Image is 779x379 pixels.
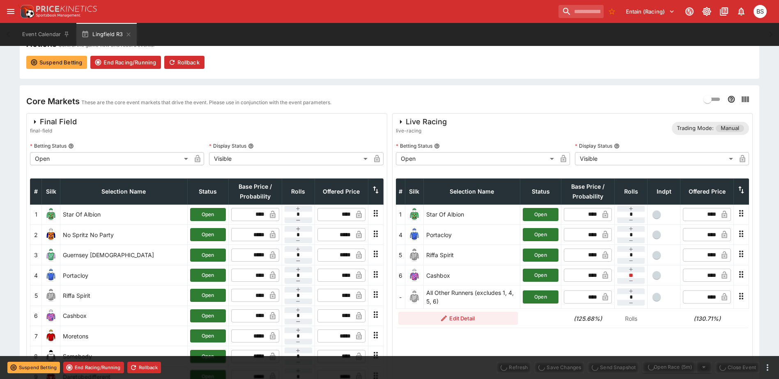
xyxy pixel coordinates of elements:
button: Open [190,269,226,282]
p: Trading Mode: [677,124,714,132]
img: runner 6 [44,309,57,322]
td: 8 [30,346,42,366]
td: 1 [30,204,42,224]
td: Somebody [60,346,188,366]
td: 5 [396,245,405,265]
div: Visible [209,152,370,165]
button: Open [523,228,558,241]
button: Open [523,290,558,304]
button: more [763,363,772,372]
td: Star Of Albion [60,204,188,224]
h6: (125.68%) [564,314,612,323]
h6: (130.71%) [683,314,731,323]
th: Status [520,178,561,204]
div: Final Field [30,117,77,127]
button: Open [523,269,558,282]
th: Silk [42,178,60,204]
td: Riffa Spirit [423,245,520,265]
img: PriceKinetics [36,6,97,12]
td: Star Of Albion [423,204,520,224]
button: Open [190,249,226,262]
th: Independent [648,178,680,204]
th: Offered Price [680,178,734,204]
p: Betting Status [396,142,432,149]
button: Rollback [164,56,204,69]
button: Open [190,289,226,302]
th: Status [187,178,228,204]
img: PriceKinetics Logo [18,3,34,20]
th: Selection Name [423,178,520,204]
th: # [396,178,405,204]
img: runner 1 [44,208,57,221]
button: Open [190,228,226,241]
td: 4 [30,265,42,285]
td: Portacloy [423,225,520,245]
td: 1 [396,204,405,224]
img: runner 3 [44,249,57,262]
td: 5 [30,285,42,306]
button: Open [523,249,558,262]
th: Rolls [615,178,648,204]
div: Visible [575,152,736,165]
button: Brendan Scoble [751,2,769,21]
img: blank-silk.png [408,290,421,304]
td: Portacloy [60,265,188,285]
td: 3 [30,245,42,265]
button: Suspend Betting [7,362,60,373]
h4: Core Markets [26,96,80,107]
span: live-racing [396,127,447,135]
img: runner 7 [44,329,57,342]
img: runner 1 [408,208,421,221]
th: Silk [405,178,423,204]
div: split button [642,361,712,373]
th: Base Price / Probability [561,178,615,204]
button: Open [190,208,226,221]
th: # [30,178,42,204]
button: open drawer [3,4,18,19]
button: Notifications [734,4,749,19]
button: Betting Status [68,143,74,149]
img: runner 5 [44,289,57,302]
button: Open [190,309,226,322]
button: Display Status [614,143,620,149]
p: Rolls [617,314,645,323]
td: 7 [30,326,42,346]
div: Open [396,152,557,165]
td: 6 [396,265,405,285]
td: Riffa Spirit [60,285,188,306]
td: - [396,285,405,309]
th: Rolls [282,178,315,204]
td: 2 [30,225,42,245]
button: Open [523,208,558,221]
p: These are the core event markets that drive the event. Please use in conjunction with the event p... [81,98,331,107]
div: Brendan Scoble [754,5,767,18]
p: Betting Status [30,142,67,149]
img: runner 5 [408,249,421,262]
td: No Spritz No Party [60,225,188,245]
button: Edit Detail [398,312,518,325]
button: Open [190,350,226,363]
img: runner 4 [408,228,421,241]
img: runner 8 [44,350,57,363]
button: Event Calendar [17,23,75,46]
button: Documentation [717,4,731,19]
td: 6 [30,306,42,326]
button: Rollback [127,362,161,373]
button: End Racing/Running [90,56,161,69]
div: Live Racing [396,117,447,127]
button: Toggle light/dark mode [699,4,714,19]
th: Selection Name [60,178,188,204]
button: Display Status [248,143,254,149]
td: Moretons [60,326,188,346]
button: Suspend Betting [26,56,87,69]
span: final-field [30,127,77,135]
p: Display Status [575,142,612,149]
img: runner 4 [44,269,57,282]
td: Cashbox [423,265,520,285]
button: Open [190,329,226,342]
img: runner 2 [44,228,57,241]
th: Offered Price [315,178,368,204]
button: Connected to PK [682,4,697,19]
img: runner 6 [408,269,421,282]
button: End Racing/Running [63,362,124,373]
